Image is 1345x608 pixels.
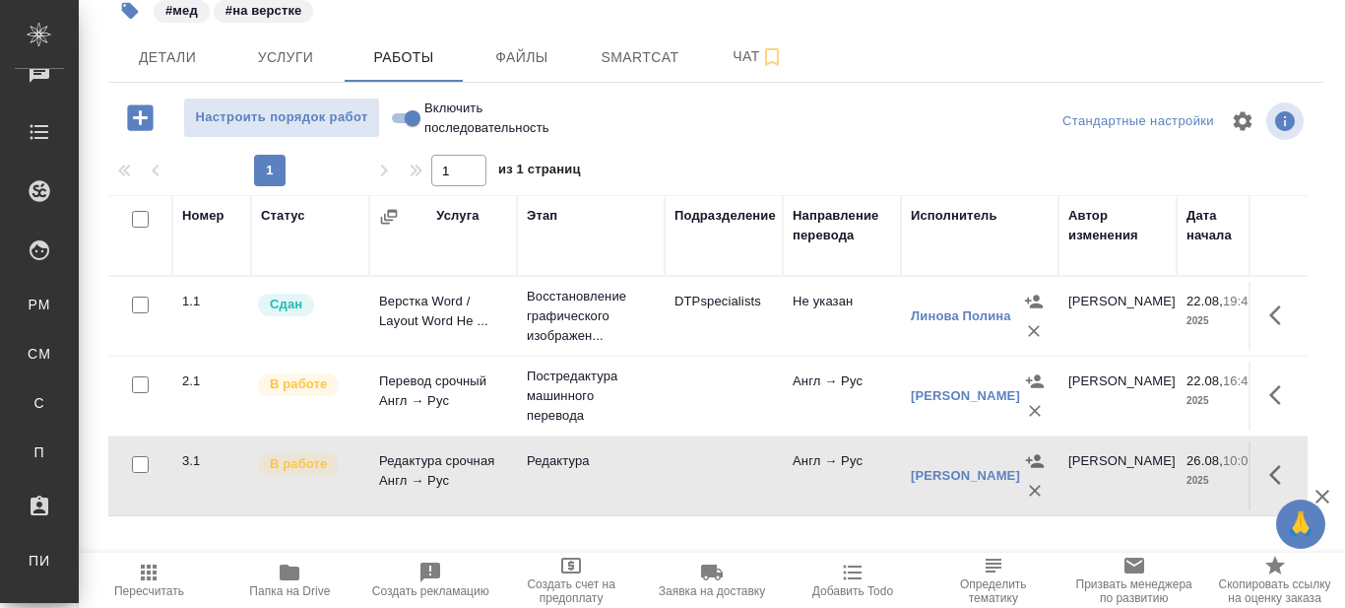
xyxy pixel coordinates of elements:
svg: Подписаться [760,45,784,69]
button: Назначить [1020,367,1050,396]
button: Пересчитать [79,553,220,608]
span: Создать счет на предоплату [513,577,630,605]
div: Подразделение [674,206,776,226]
div: 2.1 [182,372,241,391]
p: 2025 [1186,311,1265,331]
td: DTPspecialists [665,282,783,351]
a: [PERSON_NAME] [911,468,1020,483]
button: Создать рекламацию [360,553,501,608]
a: С [15,383,64,423]
button: Здесь прячутся важные кнопки [1257,292,1305,339]
button: Настроить порядок работ [183,98,380,138]
span: Создать рекламацию [372,584,489,598]
span: Услуги [238,45,333,70]
p: 2025 [1186,471,1265,491]
button: Добавить Todo [782,553,923,608]
span: Настроить порядок работ [194,106,369,129]
td: Редактура срочная Англ → Рус [369,441,517,510]
p: В работе [270,374,327,394]
p: 22.08, [1186,373,1223,388]
p: 16:43 [1223,373,1255,388]
a: PM [15,285,64,324]
p: #мед [165,1,198,21]
p: Редактура [527,451,655,471]
div: Исполнитель выполняет работу [256,451,359,478]
button: Заявка на доставку [642,553,783,608]
td: [PERSON_NAME] [1058,441,1177,510]
span: Smartcat [593,45,687,70]
p: 19:40 [1223,294,1255,308]
span: Посмотреть информацию [1266,102,1308,140]
span: из 1 страниц [498,158,581,186]
a: Линова Полина [911,308,1011,323]
button: Здесь прячутся важные кнопки [1257,372,1305,419]
span: Чат [711,44,805,69]
span: Работы [356,45,451,70]
span: П [25,442,54,462]
button: Удалить [1019,316,1049,346]
p: Постредактура машинного перевода [527,367,655,426]
button: 🙏 [1276,500,1325,549]
span: Определить тематику [934,577,1052,605]
p: В работе [270,454,327,474]
span: 🙏 [1284,504,1317,545]
td: [PERSON_NAME] [1058,362,1177,431]
span: Включить последовательность [424,99,549,138]
button: Здесь прячутся важные кнопки [1257,451,1305,499]
span: мед [152,1,212,18]
td: Перевод срочный Англ → Рус [369,362,517,431]
button: Назначить [1020,446,1050,476]
button: Удалить [1020,396,1050,426]
td: Не указан [783,282,901,351]
a: [PERSON_NAME] [911,388,1020,403]
p: Восстановление графического изображен... [527,287,655,346]
button: Создать счет на предоплату [501,553,642,608]
div: Дата начала [1186,206,1265,245]
p: 26.08, [1186,453,1223,468]
p: 22.08, [1186,294,1223,308]
span: Призвать менеджера по развитию [1075,577,1192,605]
div: 1.1 [182,292,241,311]
span: Файлы [475,45,569,70]
button: Удалить [1020,476,1050,506]
div: Исполнитель выполняет работу [256,372,359,398]
p: 2025 [1186,391,1265,411]
button: Призвать менеджера по развитию [1063,553,1204,608]
button: Назначить [1019,287,1049,316]
div: Направление перевода [793,206,891,245]
div: Исполнитель [911,206,997,226]
div: 3.1 [182,451,241,471]
span: на верстке [212,1,316,18]
span: Добавить Todo [812,584,893,598]
a: ПИ [15,541,64,580]
span: Папка на Drive [249,584,330,598]
div: Статус [261,206,305,226]
button: Скопировать ссылку на оценку заказа [1204,553,1345,608]
button: Добавить работу [113,98,167,138]
div: Номер [182,206,224,226]
a: П [15,433,64,472]
span: Пересчитать [114,584,184,598]
button: Сгруппировать [379,207,399,227]
div: Этап [527,206,557,226]
span: ПИ [25,551,54,571]
span: Настроить таблицу [1219,98,1266,145]
span: Скопировать ссылку на оценку заказа [1216,577,1333,605]
span: Детали [120,45,215,70]
p: Сдан [270,295,302,314]
td: Верстка Word / Layout Word Не ... [369,282,517,351]
td: [PERSON_NAME] [1058,282,1177,351]
span: С [25,393,54,413]
td: Англ → Рус [783,441,901,510]
td: Англ → Рус [783,362,901,431]
div: Автор изменения [1068,206,1167,245]
div: split button [1057,106,1219,137]
button: Определить тематику [923,553,1063,608]
span: CM [25,344,54,364]
span: Заявка на доставку [659,584,765,598]
p: 10:00 [1223,453,1255,468]
a: CM [15,334,64,373]
span: PM [25,295,54,314]
div: Услуга [436,206,479,226]
button: Папка на Drive [220,553,360,608]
